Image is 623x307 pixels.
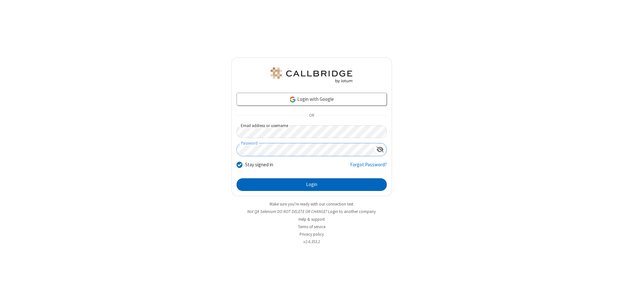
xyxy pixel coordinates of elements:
a: Help & support [299,217,325,222]
li: Not QA Selenium DO NOT DELETE OR CHANGE? [231,208,392,215]
li: v2.6.353.2 [231,239,392,245]
img: QA Selenium DO NOT DELETE OR CHANGE [269,67,354,83]
input: Password [237,143,374,156]
div: Show password [374,143,386,155]
label: Stay signed in [245,161,273,169]
a: Forgot Password? [350,161,387,173]
button: Login to another company [328,208,376,215]
input: Email address or username [237,125,387,138]
img: google-icon.png [289,96,296,103]
button: Login [237,178,387,191]
a: Privacy policy [299,231,324,237]
a: Login with Google [237,93,387,106]
a: Make sure you're ready with our connection test [270,201,353,207]
a: Terms of service [298,224,325,230]
iframe: Chat [607,290,618,302]
span: OR [306,111,317,120]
